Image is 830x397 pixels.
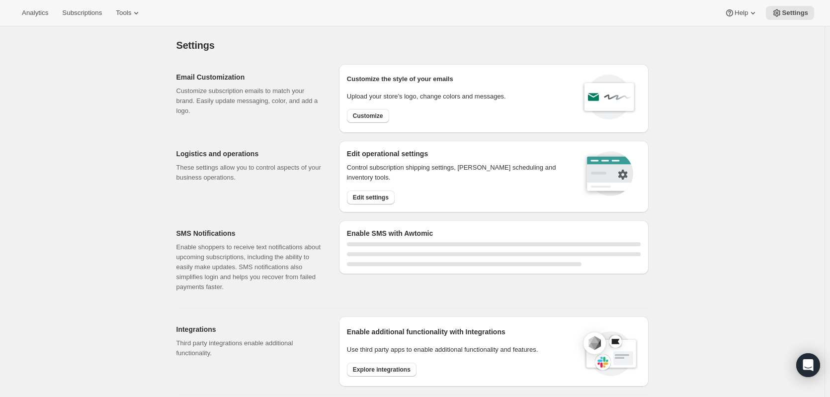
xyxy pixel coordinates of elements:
h2: Integrations [176,324,323,334]
p: Upload your store’s logo, change colors and messages. [347,92,506,101]
button: Edit settings [347,191,395,204]
button: Tools [110,6,147,20]
h2: Enable SMS with Awtomic [347,228,641,238]
span: Subscriptions [62,9,102,17]
button: Settings [766,6,814,20]
p: Customize subscription emails to match your brand. Easily update messaging, color, and add a logo. [176,86,323,116]
p: These settings allow you to control aspects of your business operations. [176,163,323,183]
h2: Enable additional functionality with Integrations [347,327,574,337]
span: Tools [116,9,131,17]
p: Customize the style of your emails [347,74,453,84]
p: Control subscription shipping settings, [PERSON_NAME] scheduling and inventory tools. [347,163,569,183]
button: Customize [347,109,389,123]
span: Settings [176,40,215,51]
p: Use third party apps to enable additional functionality and features. [347,345,574,355]
span: Analytics [22,9,48,17]
span: Help [735,9,748,17]
span: Edit settings [353,194,389,201]
button: Help [719,6,764,20]
h2: Logistics and operations [176,149,323,159]
span: Customize [353,112,383,120]
span: Explore integrations [353,366,411,374]
p: Enable shoppers to receive text notifications about upcoming subscriptions, including the ability... [176,242,323,292]
h2: SMS Notifications [176,228,323,238]
button: Analytics [16,6,54,20]
div: Open Intercom Messenger [796,353,820,377]
p: Third party integrations enable additional functionality. [176,338,323,358]
h2: Edit operational settings [347,149,569,159]
span: Settings [782,9,808,17]
button: Explore integrations [347,363,416,377]
h2: Email Customization [176,72,323,82]
button: Subscriptions [56,6,108,20]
